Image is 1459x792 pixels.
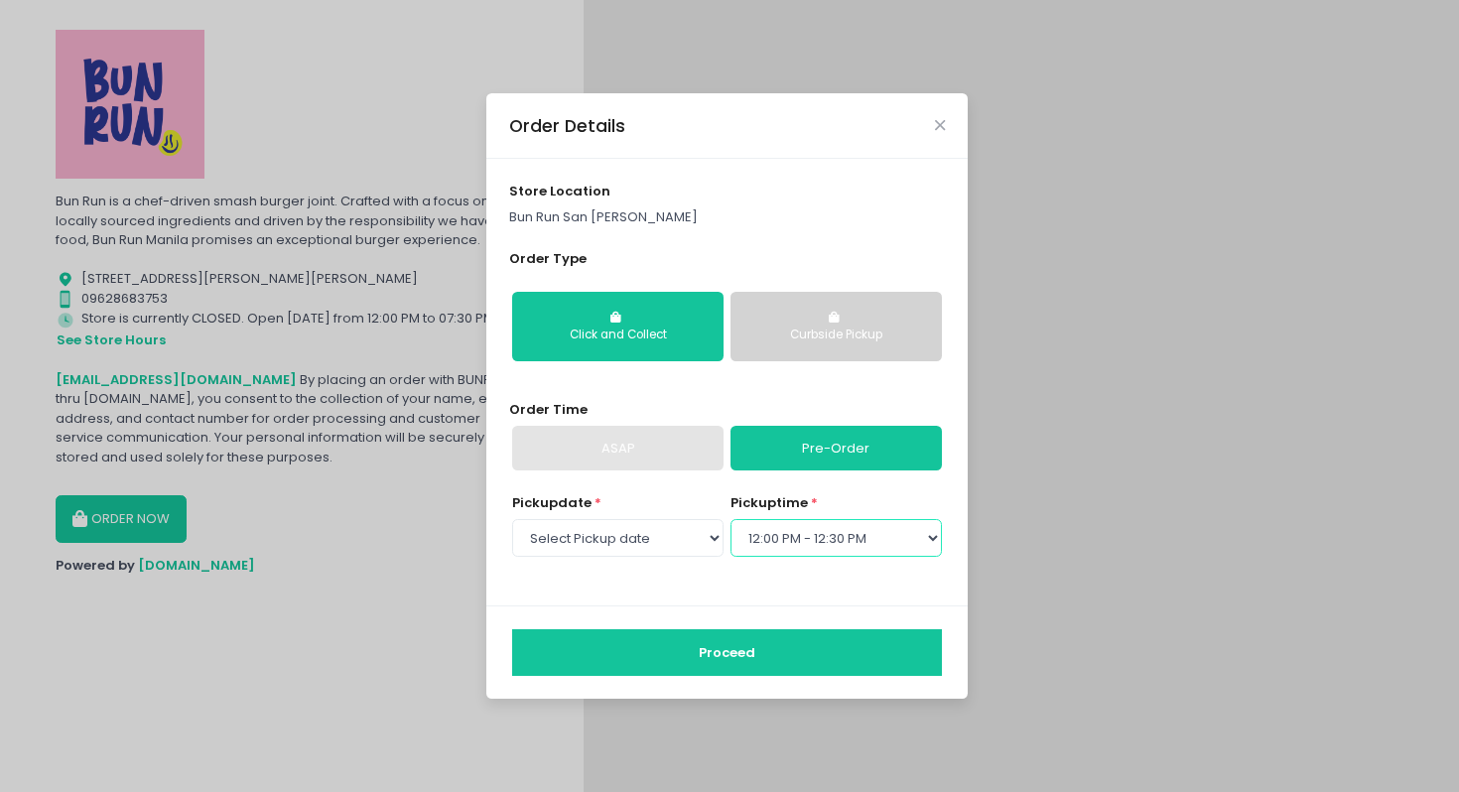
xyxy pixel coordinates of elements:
[730,292,942,361] button: Curbside Pickup
[744,327,928,344] div: Curbside Pickup
[509,207,946,227] p: Bun Run San [PERSON_NAME]
[512,629,942,677] button: Proceed
[512,493,592,512] span: Pickup date
[730,493,808,512] span: pickup time
[509,182,610,200] span: store location
[509,400,588,419] span: Order Time
[935,120,945,130] button: Close
[730,426,942,471] a: Pre-Order
[512,292,724,361] button: Click and Collect
[509,249,587,268] span: Order Type
[526,327,710,344] div: Click and Collect
[509,113,625,139] div: Order Details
